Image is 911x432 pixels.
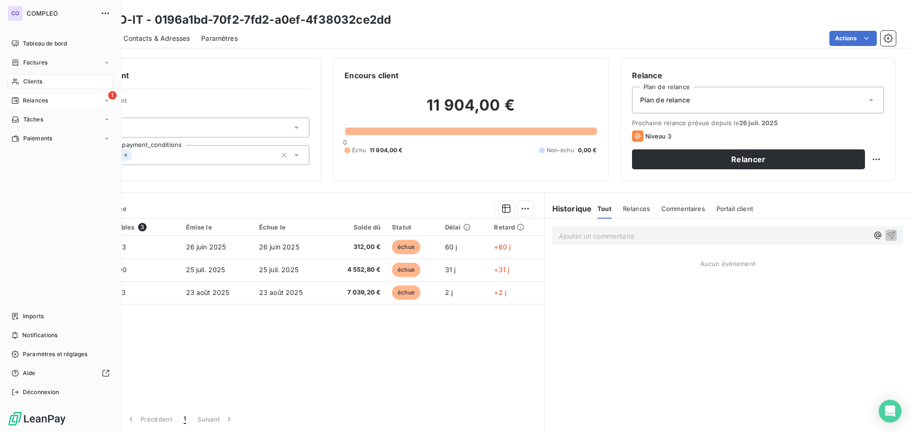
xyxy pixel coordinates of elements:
a: Tableau de bord [8,36,113,51]
div: Pièces comptables [75,223,175,231]
span: échue [392,263,420,277]
span: 1 [184,414,186,424]
span: 2 j [445,288,453,296]
span: 0,00 € [578,146,597,155]
div: Délai [445,223,483,231]
a: Clients [8,74,113,89]
span: 31 j [445,266,456,274]
a: Paramètres et réglages [8,347,113,362]
button: Relancer [632,149,865,169]
span: Imports [23,312,44,321]
span: 26 juil. 2025 [739,119,778,127]
span: Contacts & Adresses [123,34,190,43]
span: échue [392,285,420,300]
span: Déconnexion [23,388,59,396]
input: Ajouter une valeur [131,151,139,159]
span: 1 [108,91,117,100]
div: Open Intercom Messenger [879,400,902,423]
span: 7 039,20 € [332,288,381,297]
a: Paiements [8,131,113,146]
div: Statut [392,223,434,231]
a: Aide [8,366,113,381]
span: +60 j [494,243,511,251]
span: 60 j [445,243,457,251]
span: 11 904,00 € [370,146,403,155]
span: Plan de relance [640,95,690,105]
h6: Encours client [344,70,399,81]
button: 1 [178,409,192,429]
span: 3 [138,223,147,231]
a: 1Relances [8,93,113,108]
div: Émise le [186,223,248,231]
span: Non-échu [547,146,574,155]
h2: 11 904,00 € [344,96,596,124]
span: Aucun évènement [700,260,755,267]
div: Retard [494,223,538,231]
h3: WEEDO-IT - 0196a1bd-70f2-7fd2-a0ef-4f38032ce2dd [84,11,391,28]
span: Paiements [23,134,52,143]
span: Paramètres et réglages [23,350,87,358]
span: Prochaine relance prévue depuis le [632,119,884,127]
h6: Informations client [57,70,309,81]
div: Solde dû [332,223,381,231]
img: Logo LeanPay [8,411,66,426]
span: 0 [343,138,347,146]
span: Tâches [23,115,43,124]
span: Portail client [716,205,753,212]
span: COMPLEO [27,9,95,17]
span: Tableau de bord [23,39,67,48]
span: 23 août 2025 [259,288,303,296]
div: CO [8,6,23,21]
span: 25 juil. 2025 [186,266,225,274]
span: +31 j [494,266,509,274]
span: Notifications [22,331,57,340]
span: 23 août 2025 [186,288,230,296]
h6: Relance [632,70,884,81]
span: Factures [23,58,47,67]
span: Commentaires [661,205,705,212]
a: Tâches [8,112,113,127]
span: Propriétés Client [76,97,309,110]
span: 312,00 € [332,242,381,252]
span: 26 juin 2025 [259,243,299,251]
span: Niveau 3 [645,132,671,140]
span: Aide [23,369,36,377]
div: Échue le [259,223,321,231]
span: Relances [23,96,48,105]
span: +2 j [494,288,506,296]
span: 26 juin 2025 [186,243,226,251]
span: 25 juil. 2025 [259,266,298,274]
span: Relances [623,205,650,212]
span: échue [392,240,420,254]
a: Factures [8,55,113,70]
button: Précédent [121,409,178,429]
span: Paramètres [201,34,238,43]
button: Suivant [192,409,240,429]
h6: Historique [545,203,592,214]
span: 4 552,80 € [332,265,381,275]
a: Imports [8,309,113,324]
span: Échu [352,146,366,155]
span: Tout [597,205,612,212]
button: Actions [829,31,877,46]
span: Clients [23,77,42,86]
